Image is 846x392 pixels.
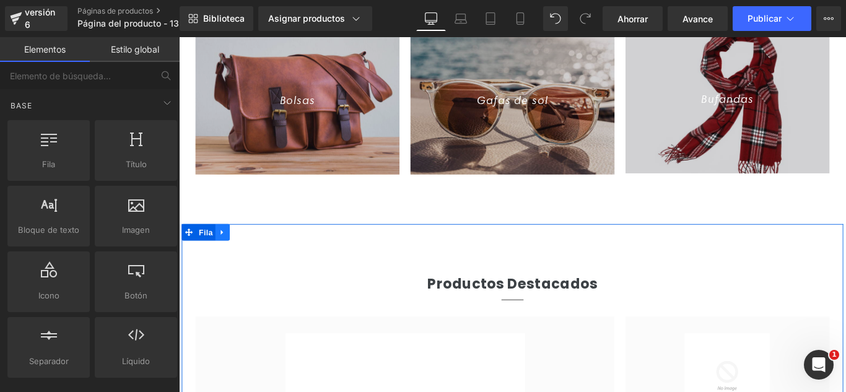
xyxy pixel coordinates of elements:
[334,63,414,78] font: Gafas de sol
[77,6,153,15] font: Páginas de productos
[816,6,841,31] button: Más
[748,13,782,24] font: Publicar
[446,6,476,31] a: Computadora portátil
[733,6,811,31] button: Publicar
[505,6,535,31] a: Móvil
[113,63,153,78] font: Bolsas
[126,159,147,169] font: Título
[180,6,253,31] a: Nueva Biblioteca
[38,290,59,300] font: Icono
[122,356,150,366] font: Líquido
[41,210,57,229] a: Expandir / Contraer
[203,13,245,24] font: Biblioteca
[124,290,147,300] font: Botón
[42,159,55,169] font: Fila
[476,6,505,31] a: Tableta
[29,356,69,366] font: Separador
[5,6,68,31] a: versión 6
[111,44,159,54] font: Estilo global
[543,6,568,31] button: Deshacer
[11,101,32,110] font: Base
[573,6,598,31] button: Rehacer
[268,13,345,24] font: Asignar productos
[77,6,220,16] a: Páginas de productos
[24,44,66,54] font: Elementos
[77,18,293,28] font: Página del producto - 13 [PERSON_NAME], 17:30:27
[668,6,728,31] a: Avance
[279,266,471,288] font: Productos destacados
[832,351,837,359] font: 1
[416,6,446,31] a: De oficina
[617,14,648,24] font: Ahorrar
[122,225,150,235] font: Imagen
[804,350,834,380] iframe: Chat en vivo de Intercom
[587,61,646,77] font: Bufandas
[18,225,79,235] font: Bloque de texto
[25,7,55,30] font: versión 6
[682,14,713,24] font: Avance
[22,214,38,224] font: Fila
